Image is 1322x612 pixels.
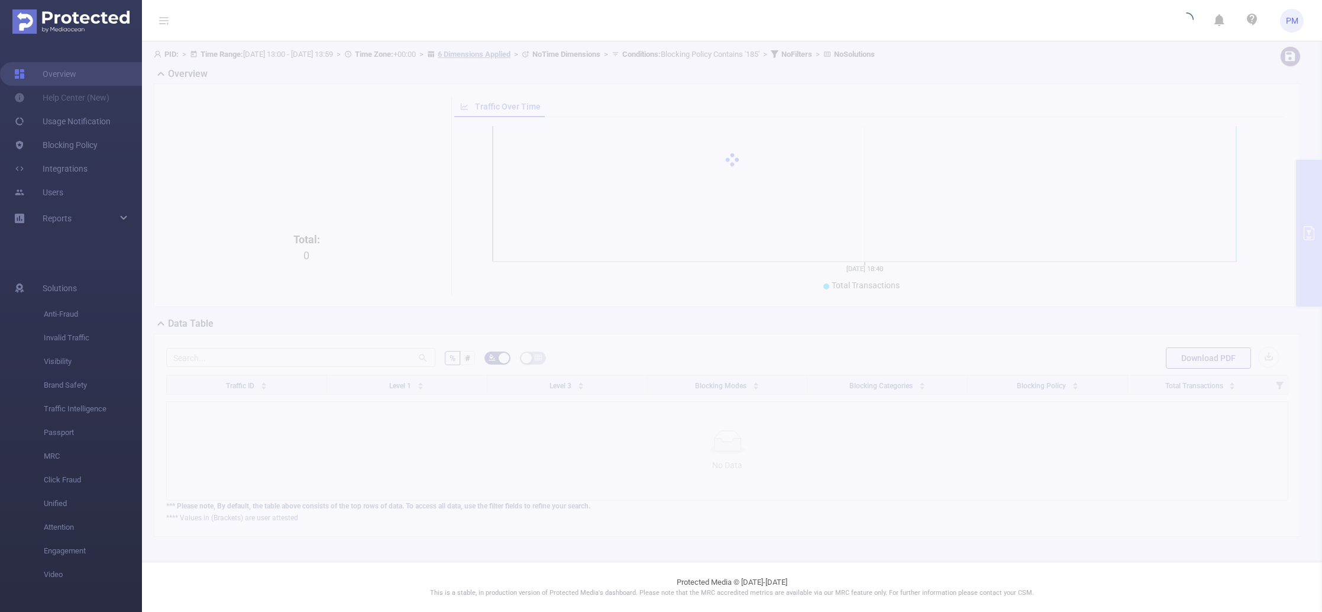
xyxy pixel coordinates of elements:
[44,468,142,492] span: Click Fraud
[44,421,142,444] span: Passport
[44,326,142,350] span: Invalid Traffic
[44,516,142,539] span: Attention
[43,276,77,300] span: Solutions
[44,302,142,326] span: Anti-Fraud
[14,109,111,133] a: Usage Notification
[43,207,72,230] a: Reports
[44,539,142,563] span: Engagement
[172,588,1292,598] p: This is a stable, in production version of Protected Media's dashboard. Please note that the MRC ...
[14,181,63,204] a: Users
[14,157,88,181] a: Integrations
[44,397,142,421] span: Traffic Intelligence
[44,492,142,516] span: Unified
[12,9,130,34] img: Protected Media
[1179,12,1194,29] i: icon: loading
[14,62,76,86] a: Overview
[44,373,142,397] span: Brand Safety
[44,350,142,373] span: Visibility
[43,214,72,223] span: Reports
[1286,9,1298,33] span: PM
[44,563,142,587] span: Video
[142,562,1322,612] footer: Protected Media © [DATE]-[DATE]
[44,444,142,468] span: MRC
[14,133,98,157] a: Blocking Policy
